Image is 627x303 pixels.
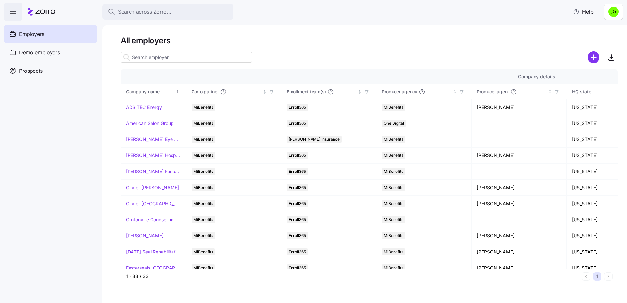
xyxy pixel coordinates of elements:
[126,120,174,127] a: American Salon Group
[102,4,233,20] button: Search across Zorro...
[126,249,181,255] a: [DATE] Seal Rehabilitation Center of [GEOGRAPHIC_DATA]
[384,136,403,143] span: MiBenefits
[193,200,213,207] span: MiBenefits
[472,84,567,99] th: Producer agentNot sorted
[289,120,306,127] span: Enroll365
[118,8,171,16] span: Search across Zorro...
[121,52,252,63] input: Search employer
[384,232,403,239] span: MiBenefits
[287,89,326,95] span: Enrollment team(s)
[19,49,60,57] span: Demo employers
[281,84,376,99] th: Enrollment team(s)Not sorted
[193,136,213,143] span: MiBenefits
[608,7,619,17] img: a4774ed6021b6d0ef619099e609a7ec5
[126,232,164,239] a: [PERSON_NAME]
[126,216,181,223] a: Clintonville Counseling and Wellness
[289,264,306,272] span: Enroll365
[384,104,403,111] span: MiBenefits
[472,180,567,196] td: [PERSON_NAME]
[604,272,613,281] button: Next page
[472,260,567,276] td: [PERSON_NAME]
[126,265,181,271] a: Easterseals [GEOGRAPHIC_DATA] & [GEOGRAPHIC_DATA][US_STATE]
[384,184,403,191] span: MiBenefits
[453,90,457,94] div: Not sorted
[573,8,594,16] span: Help
[19,67,43,75] span: Prospects
[193,264,213,272] span: MiBenefits
[186,84,281,99] th: Zorro partnerNot sorted
[289,232,306,239] span: Enroll365
[472,228,567,244] td: [PERSON_NAME]
[472,148,567,164] td: [PERSON_NAME]
[193,184,213,191] span: MiBenefits
[289,200,306,207] span: Enroll365
[384,200,403,207] span: MiBenefits
[289,216,306,223] span: Enroll365
[384,216,403,223] span: MiBenefits
[582,272,590,281] button: Previous page
[357,90,362,94] div: Not sorted
[384,120,404,127] span: One Digital
[4,43,97,62] a: Demo employers
[4,25,97,43] a: Employers
[193,216,213,223] span: MiBenefits
[376,84,472,99] th: Producer agencyNot sorted
[472,244,567,260] td: [PERSON_NAME]
[289,168,306,175] span: Enroll365
[4,62,97,80] a: Prospects
[588,51,599,63] svg: add icon
[289,152,306,159] span: Enroll365
[193,104,213,111] span: MiBenefits
[472,99,567,115] td: [PERSON_NAME]
[262,90,267,94] div: Not sorted
[384,248,403,255] span: MiBenefits
[193,168,213,175] span: MiBenefits
[477,89,509,95] span: Producer agent
[382,89,417,95] span: Producer agency
[193,152,213,159] span: MiBenefits
[289,136,340,143] span: [PERSON_NAME] Insurance
[192,89,219,95] span: Zorro partner
[121,35,618,46] h1: All employers
[193,248,213,255] span: MiBenefits
[193,232,213,239] span: MiBenefits
[126,168,181,175] a: [PERSON_NAME] Fence Company
[126,200,181,207] a: City of [GEOGRAPHIC_DATA]
[126,152,181,159] a: [PERSON_NAME] Hospitality
[126,104,162,111] a: ADS TEC Energy
[472,196,567,212] td: [PERSON_NAME]
[548,90,552,94] div: Not sorted
[289,104,306,111] span: Enroll365
[384,168,403,175] span: MiBenefits
[126,273,579,280] div: 1 - 33 / 33
[568,5,599,18] button: Help
[384,152,403,159] span: MiBenefits
[126,88,174,95] div: Company name
[384,264,403,272] span: MiBenefits
[121,84,186,99] th: Company nameSorted ascending
[289,184,306,191] span: Enroll365
[289,248,306,255] span: Enroll365
[175,90,180,94] div: Sorted ascending
[126,184,179,191] a: City of [PERSON_NAME]
[193,120,213,127] span: MiBenefits
[593,272,601,281] button: 1
[126,136,181,143] a: [PERSON_NAME] Eye Associates
[19,30,44,38] span: Employers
